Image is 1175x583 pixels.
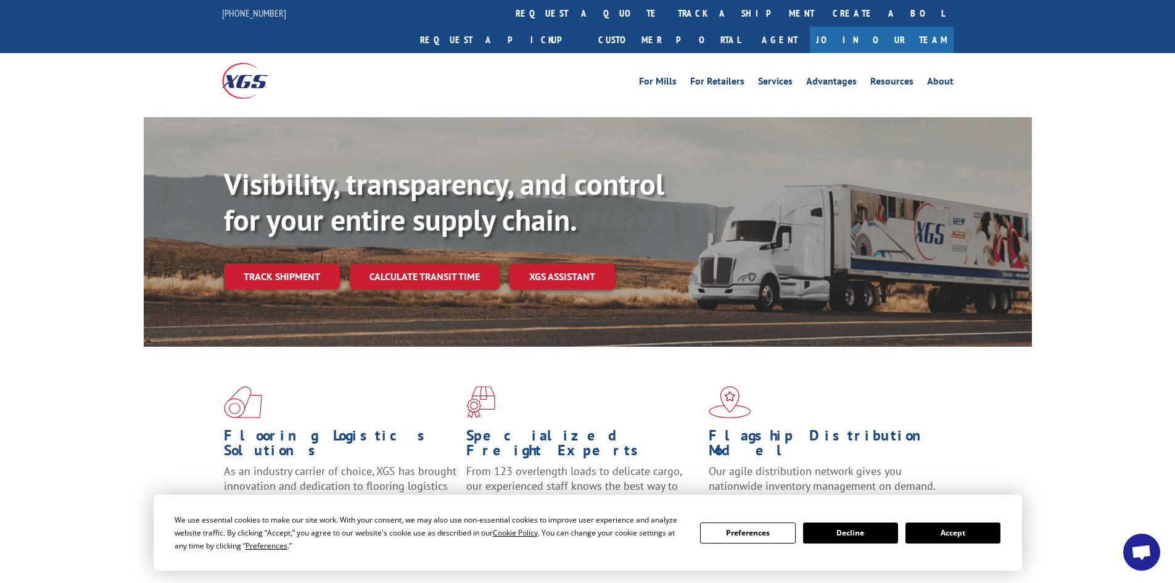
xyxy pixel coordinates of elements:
[806,76,857,90] a: Advantages
[758,76,793,90] a: Services
[224,464,456,508] span: As an industry carrier of choice, XGS has brought innovation and dedication to flooring logistics...
[589,27,749,53] a: Customer Portal
[509,263,615,290] a: XGS ASSISTANT
[224,165,664,239] b: Visibility, transparency, and control for your entire supply chain.
[154,495,1022,571] div: Cookie Consent Prompt
[639,76,677,90] a: For Mills
[749,27,810,53] a: Agent
[709,386,751,418] img: xgs-icon-flagship-distribution-model-red
[700,523,795,544] button: Preferences
[350,263,500,290] a: Calculate transit time
[224,428,457,464] h1: Flooring Logistics Solutions
[709,428,942,464] h1: Flagship Distribution Model
[411,27,589,53] a: Request a pickup
[690,76,744,90] a: For Retailers
[905,523,1000,544] button: Accept
[224,386,262,418] img: xgs-icon-total-supply-chain-intelligence-red
[803,523,898,544] button: Decline
[1123,534,1160,571] a: Open chat
[493,527,538,538] span: Cookie Policy
[810,27,954,53] a: Join Our Team
[466,428,699,464] h1: Specialized Freight Experts
[224,263,340,289] a: Track shipment
[927,76,954,90] a: About
[709,464,936,493] span: Our agile distribution network gives you nationwide inventory management on demand.
[222,7,286,19] a: [PHONE_NUMBER]
[466,386,495,418] img: xgs-icon-focused-on-flooring-red
[870,76,913,90] a: Resources
[245,540,287,551] span: Preferences
[175,513,685,552] div: We use essential cookies to make our site work. With your consent, we may also use non-essential ...
[466,464,699,519] p: From 123 overlength loads to delicate cargo, our experienced staff knows the best way to move you...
